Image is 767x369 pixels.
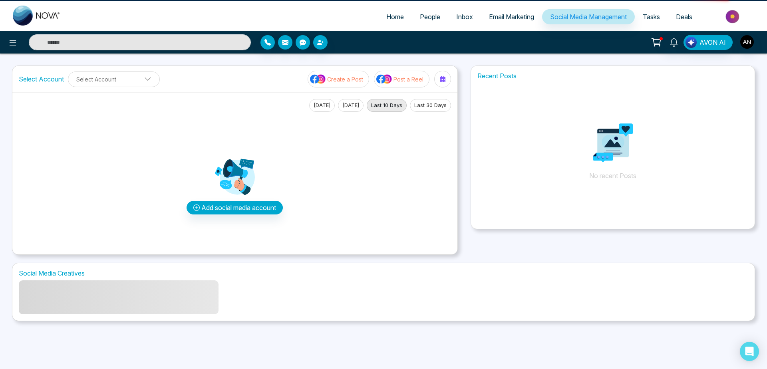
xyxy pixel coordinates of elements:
a: Tasks [635,9,668,24]
img: social-media-icon [376,74,392,84]
p: Post a Reel [393,75,423,83]
span: Social Media Management [550,13,627,21]
img: Analytics png [215,157,255,197]
span: Tasks [643,13,660,21]
a: People [412,9,448,24]
span: Home [386,13,404,21]
span: Email Marketing [489,13,534,21]
span: AVON AI [699,38,726,47]
button: [DATE] [309,99,335,112]
a: Inbox [448,9,481,24]
img: Lead Flow [686,37,697,48]
a: Email Marketing [481,9,542,24]
img: social-media-icon [310,74,326,84]
img: User Avatar [740,35,754,49]
p: No recent Posts [471,84,755,204]
span: Inbox [456,13,473,21]
button: AVON AI [684,35,733,50]
img: Nova CRM Logo [13,6,61,26]
a: Social Media Management [542,9,635,24]
span: People [420,13,440,21]
p: Create a Post [327,75,363,83]
label: Select Account [19,74,64,84]
button: [DATE] [338,99,364,112]
span: Deals [676,13,692,21]
button: Last 30 Days [410,99,451,112]
img: Analytics png [593,123,633,163]
a: Home [378,9,412,24]
a: Deals [668,9,700,24]
div: Open Intercom Messenger [740,342,759,361]
button: Select Account [68,71,160,87]
button: social-media-iconPost a Reel [374,71,429,87]
img: Market-place.gif [704,8,762,26]
h1: Social Media Creatives [19,270,748,277]
button: Add social media account [187,201,283,214]
button: Last 10 Days [367,99,407,112]
button: social-media-iconCreate a Post [308,71,369,87]
h1: Recent Posts [471,72,755,80]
